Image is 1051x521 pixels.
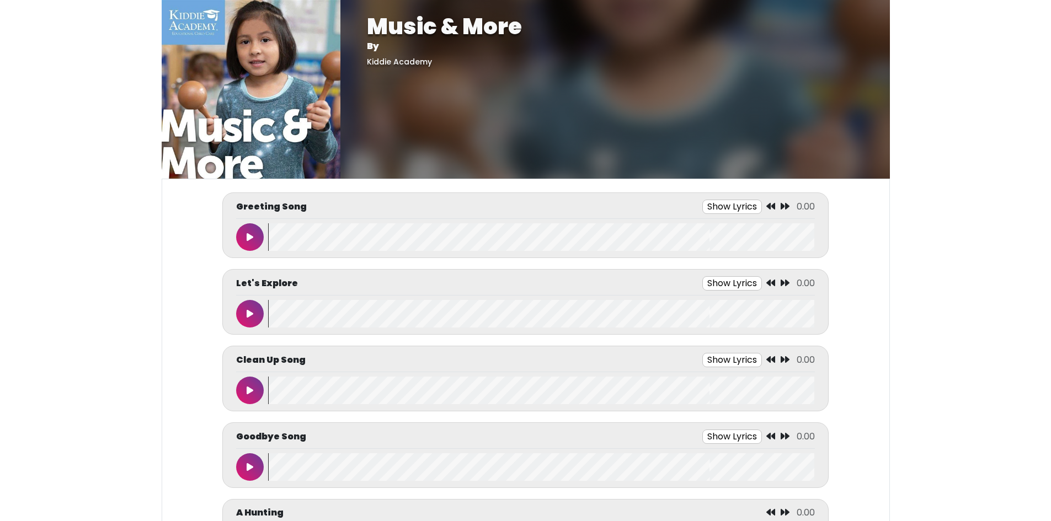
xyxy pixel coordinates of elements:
h1: Music & More [367,13,863,40]
span: 0.00 [797,430,815,443]
p: Greeting Song [236,200,307,213]
p: Let's Explore [236,277,298,290]
button: Show Lyrics [702,429,762,444]
span: 0.00 [797,277,815,289]
h5: Kiddie Academy [367,57,863,67]
button: Show Lyrics [702,200,762,214]
p: Clean Up Song [236,353,306,367]
p: Goodbye Song [236,430,306,443]
span: 0.00 [797,200,815,213]
span: 0.00 [797,353,815,366]
p: By [367,40,863,53]
button: Show Lyrics [702,276,762,291]
span: 0.00 [797,506,815,519]
p: A Hunting [236,506,284,519]
button: Show Lyrics [702,353,762,367]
